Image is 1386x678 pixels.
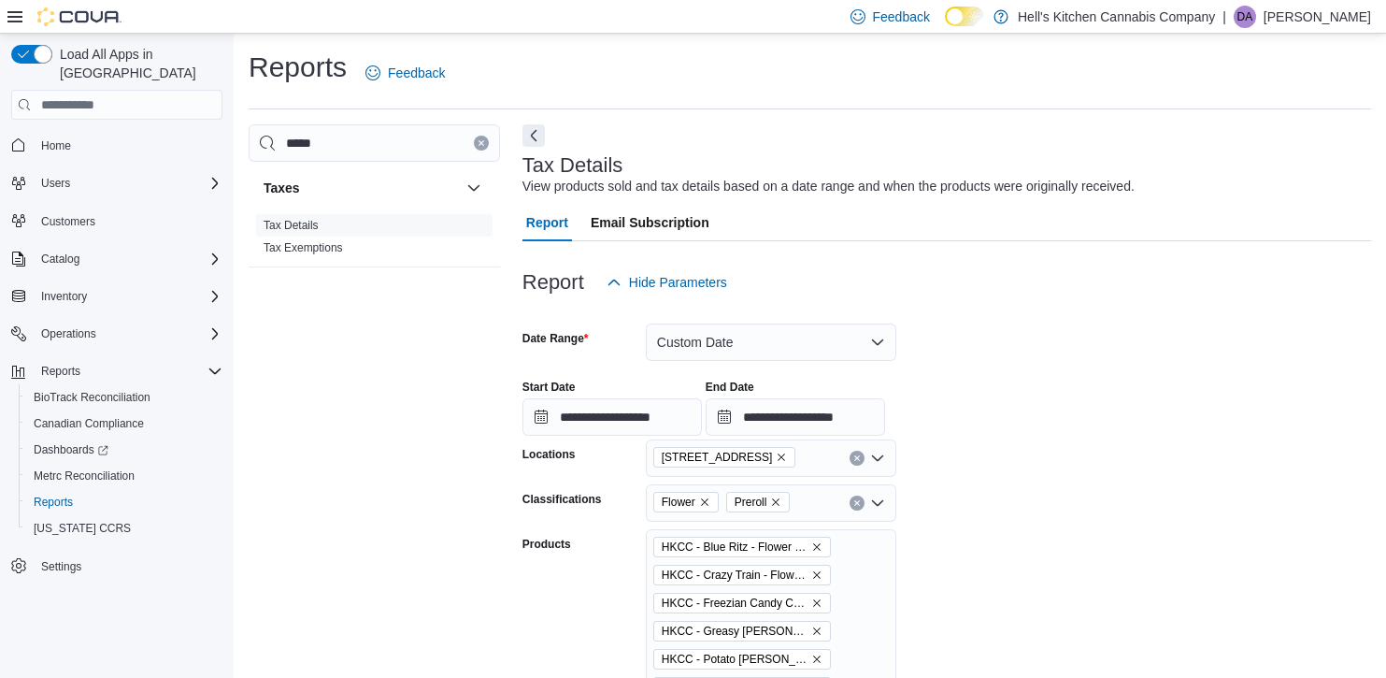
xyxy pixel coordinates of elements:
[34,555,222,578] span: Settings
[26,439,222,461] span: Dashboards
[662,493,695,512] span: Flower
[34,323,104,345] button: Operations
[34,360,222,382] span: Reports
[4,246,230,272] button: Catalog
[41,326,96,341] span: Operations
[264,179,300,197] h3: Taxes
[662,650,807,669] span: HKCC - Potato [PERSON_NAME]
[34,469,135,483] span: Metrc Reconciliation
[811,541,822,553] button: Remove HKCC - Blue Ritz - Flower - 3.5g from selection in this group
[653,649,831,670] span: HKCC - Potato Runtz
[19,515,230,541] button: [US_STATE] CCRS
[34,209,222,233] span: Customers
[4,283,230,310] button: Inventory
[873,7,930,26] span: Feedback
[522,124,545,147] button: Next
[591,204,709,241] span: Email Subscription
[870,496,885,511] button: Open list of options
[811,626,822,637] button: Remove HKCC - Greasy Runtz - Flower - 3.5g from selection in this group
[850,451,864,466] button: Clear input
[811,570,822,581] button: Remove HKCC - Crazy Train - Flower - 3.5g from selection in this group
[19,463,230,489] button: Metrc Reconciliation
[945,26,946,27] span: Dark Mode
[34,442,108,457] span: Dashboards
[770,497,781,508] button: Remove Preroll from selection in this group
[34,495,73,510] span: Reports
[811,654,822,665] button: Remove HKCC - Potato Runtz from selection in this group
[653,492,719,512] span: Flower
[1222,6,1226,28] p: |
[4,208,230,235] button: Customers
[850,496,864,511] button: Clear input
[34,248,222,270] span: Catalog
[34,390,150,405] span: BioTrack Reconciliation
[26,412,222,435] span: Canadian Compliance
[662,622,807,641] span: HKCC - Greasy [PERSON_NAME] - Flower - 3.5g
[37,7,121,26] img: Cova
[662,566,807,584] span: HKCC - Crazy Train - Flower - 3.5g
[522,331,589,346] label: Date Range
[34,285,94,308] button: Inventory
[19,411,230,437] button: Canadian Compliance
[41,252,79,267] span: Catalog
[264,219,319,232] a: Tax Details
[19,437,230,463] a: Dashboards
[4,131,230,158] button: Home
[463,177,485,199] button: Taxes
[26,386,222,409] span: BioTrack Reconciliation
[264,179,459,197] button: Taxes
[1264,6,1371,28] p: [PERSON_NAME]
[522,154,623,177] h3: Tax Details
[26,465,222,487] span: Metrc Reconciliation
[4,358,230,384] button: Reports
[26,465,142,487] a: Metrc Reconciliation
[41,176,70,191] span: Users
[870,451,885,466] button: Open list of options
[776,452,787,463] button: Remove 356 West 40th Street from selection in this group
[662,538,807,556] span: HKCC - Blue Ritz - Flower - 3.5g
[646,324,896,361] button: Custom Date
[34,133,222,156] span: Home
[726,492,791,512] span: Preroll
[19,489,230,515] button: Reports
[41,364,80,379] span: Reports
[41,138,71,153] span: Home
[264,241,343,254] a: Tax Exemptions
[34,210,103,233] a: Customers
[522,271,584,294] h3: Report
[662,448,773,467] span: [STREET_ADDRESS]
[26,517,222,540] span: Washington CCRS
[358,54,452,92] a: Feedback
[264,218,319,233] span: Tax Details
[4,170,230,196] button: Users
[706,398,885,436] input: Press the down key to open a popover containing a calendar.
[526,204,568,241] span: Report
[522,492,602,507] label: Classifications
[41,559,81,574] span: Settings
[662,594,807,613] span: HKCC - Freezian Candy Cake - Flower - 3.5g
[52,45,222,82] span: Load All Apps in [GEOGRAPHIC_DATA]
[34,521,131,536] span: [US_STATE] CCRS
[653,621,831,642] span: HKCC - Greasy Runtz - Flower - 3.5g
[26,439,116,461] a: Dashboards
[41,289,87,304] span: Inventory
[945,7,984,26] input: Dark Mode
[249,49,347,86] h1: Reports
[522,398,702,436] input: Press the down key to open a popover containing a calendar.
[26,517,138,540] a: [US_STATE] CCRS
[522,177,1135,196] div: View products sold and tax details based on a date range and when the products were originally re...
[34,323,222,345] span: Operations
[264,240,343,255] span: Tax Exemptions
[1234,6,1256,28] div: Destiny Adams
[26,491,222,513] span: Reports
[34,416,144,431] span: Canadian Compliance
[1237,6,1253,28] span: DA
[19,384,230,411] button: BioTrack Reconciliation
[34,360,88,382] button: Reports
[1018,6,1215,28] p: Hell's Kitchen Cannabis Company
[599,264,735,301] button: Hide Parameters
[34,135,79,157] a: Home
[34,172,222,195] span: Users
[249,214,500,267] div: Taxes
[4,321,230,347] button: Operations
